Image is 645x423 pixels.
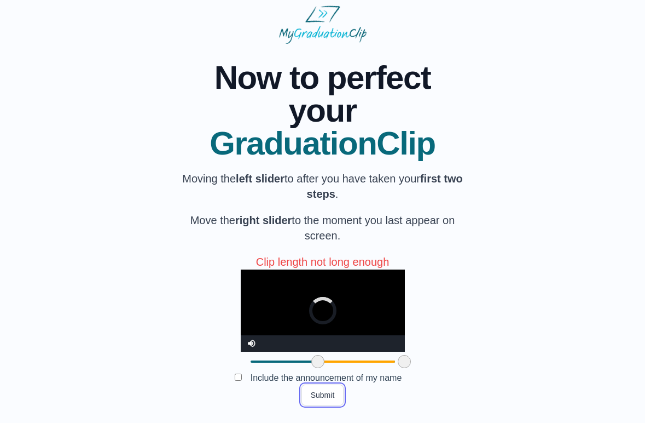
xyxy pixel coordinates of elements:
div: Video Player [241,270,405,352]
p: Moving the to after you have taken your . [178,171,467,202]
img: MyGraduationClip [279,5,367,44]
span: Now to perfect your [178,61,467,127]
b: right slider [235,214,292,226]
b: left slider [236,173,284,185]
b: first two steps [307,173,463,200]
span: GraduationClip [178,127,467,160]
button: Submit [301,385,344,405]
button: Mute [241,335,263,352]
label: Include the announcement of my name [242,369,411,387]
p: Move the to the moment you last appear on screen. [178,213,467,243]
p: Clip length not long enough [256,254,390,270]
